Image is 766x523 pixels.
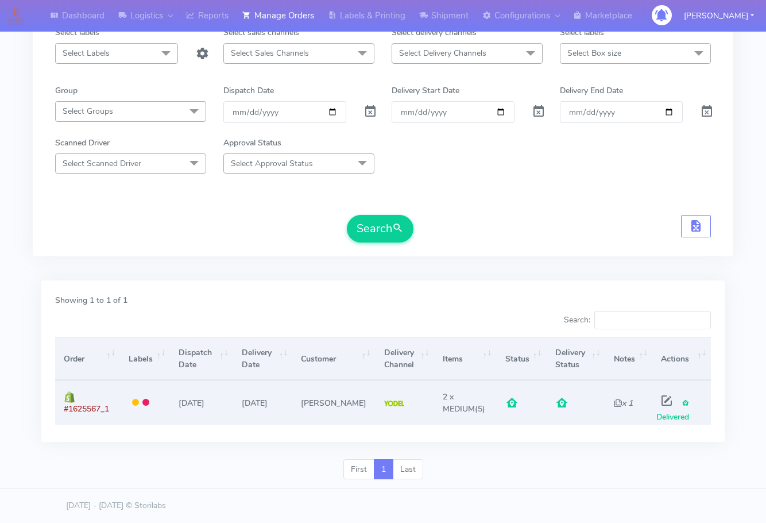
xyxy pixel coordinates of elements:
a: 1 [374,459,393,480]
th: Items: activate to sort column ascending [434,337,497,380]
button: [PERSON_NAME] [675,4,763,28]
th: Notes: activate to sort column ascending [605,337,652,380]
td: [DATE] [233,380,293,424]
label: Group [55,84,78,97]
label: Search: [564,311,711,329]
label: Select sales channels [223,26,299,39]
th: Customer: activate to sort column ascending [292,337,375,380]
span: Select Labels [63,48,110,59]
button: Search [347,215,413,243]
label: Dispatch Date [223,84,274,97]
span: (5) [443,391,485,414]
label: Select labels [55,26,99,39]
th: Dispatch Date: activate to sort column ascending [170,337,233,380]
label: Delivery End Date [560,84,623,97]
th: Delivery Date: activate to sort column ascending [233,337,293,380]
i: x 1 [614,398,633,409]
label: Showing 1 to 1 of 1 [55,294,127,306]
span: Select Box size [567,48,621,59]
th: Actions: activate to sort column ascending [652,337,711,380]
input: Search: [594,311,711,329]
span: Select Scanned Driver [63,158,141,169]
label: Scanned Driver [55,137,110,149]
span: Select Groups [63,106,113,117]
th: Order: activate to sort column ascending [55,337,120,380]
th: Labels: activate to sort column ascending [120,337,170,380]
th: Delivery Status: activate to sort column ascending [547,337,605,380]
th: Status: activate to sort column ascending [496,337,546,380]
span: #1625567_1 [64,403,109,414]
label: Select delivery channels [392,26,477,39]
td: [PERSON_NAME] [292,380,375,424]
span: Select Sales Channels [231,48,309,59]
label: Approval Status [223,137,281,149]
th: Delivery Channel: activate to sort column ascending [376,337,434,380]
span: 2 x MEDIUM [443,391,475,414]
td: [DATE] [170,380,233,424]
img: Yodel [384,401,404,406]
span: Select Approval Status [231,158,313,169]
label: Select labels [560,26,604,39]
label: Delivery Start Date [392,84,459,97]
span: Select Delivery Channels [399,48,486,59]
img: shopify.png [64,391,75,403]
span: Delivered [656,398,690,422]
